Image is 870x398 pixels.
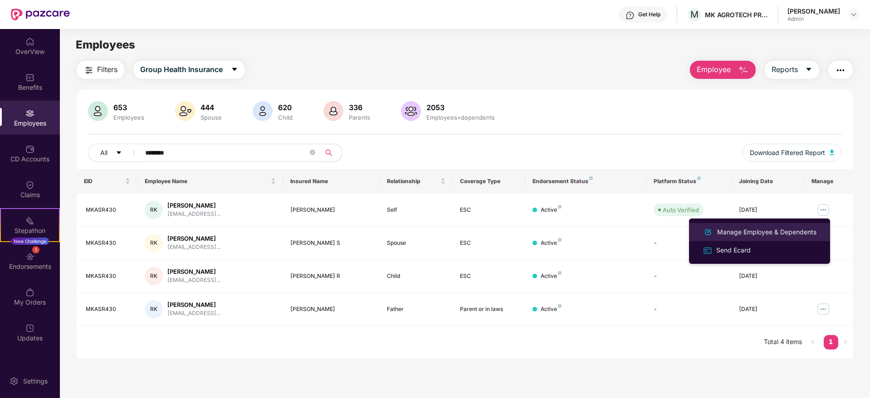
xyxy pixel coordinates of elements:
[86,272,130,281] div: MKASR430
[714,245,753,255] div: Send Ecard
[453,169,525,194] th: Coverage Type
[347,103,372,112] div: 336
[231,66,238,74] span: caret-down
[199,114,224,121] div: Spouse
[145,178,269,185] span: Employee Name
[86,305,130,314] div: MKASR430
[425,114,497,121] div: Employees+dependents
[806,335,820,349] button: left
[838,335,853,349] button: right
[638,11,660,18] div: Get Help
[11,238,49,245] div: New Challenge
[738,65,749,76] img: svg+xml;base64,PHN2ZyB4bWxucz0iaHR0cDovL3d3dy53My5vcmcvMjAwMC9zdmciIHhtbG5zOnhsaW5rPSJodHRwOi8vd3...
[835,65,846,76] img: svg+xml;base64,PHN2ZyB4bWxucz0iaHR0cDovL3d3dy53My5vcmcvMjAwMC9zdmciIHdpZHRoPSIyNCIgaGVpZ2h0PSIyNC...
[11,9,70,20] img: New Pazcare Logo
[145,300,163,318] div: RK
[838,335,853,349] li: Next Page
[199,103,224,112] div: 444
[167,276,220,285] div: [EMAIL_ADDRESS]...
[100,148,108,158] span: All
[750,148,825,158] span: Download Filtered Report
[460,239,518,248] div: ESC
[387,178,438,185] span: Relationship
[816,203,831,217] img: manageButton
[626,11,635,20] img: svg+xml;base64,PHN2ZyBpZD0iSGVscC0zMngzMiIgeG1sbnM9Imh0dHA6Ly93d3cudzMub3JnLzIwMDAvc3ZnIiB3aWR0aD...
[290,239,373,248] div: [PERSON_NAME] S
[112,114,146,121] div: Employees
[460,206,518,214] div: ESC
[310,150,315,155] span: close-circle
[25,324,34,333] img: svg+xml;base64,PHN2ZyBpZD0iVXBkYXRlZCIgeG1sbnM9Imh0dHA6Ly93d3cudzMub3JnLzIwMDAvc3ZnIiB3aWR0aD0iMj...
[765,61,819,79] button: Reportscaret-down
[25,145,34,154] img: svg+xml;base64,PHN2ZyBpZD0iQ0RfQWNjb3VudHMiIGRhdGEtbmFtZT0iQ0QgQWNjb3VudHMiIHhtbG5zPSJodHRwOi8vd3...
[541,239,562,248] div: Active
[20,377,50,386] div: Settings
[739,305,797,314] div: [DATE]
[77,61,124,79] button: Filters
[703,227,714,238] img: svg+xml;base64,PHN2ZyB4bWxucz0iaHR0cDovL3d3dy53My5vcmcvMjAwMC9zdmciIHhtbG5zOnhsaW5rPSJodHRwOi8vd3...
[541,272,562,281] div: Active
[116,150,122,157] span: caret-down
[88,144,143,162] button: Allcaret-down
[1,226,59,235] div: Stepathon
[25,252,34,261] img: svg+xml;base64,PHN2ZyBpZD0iRW5kb3JzZW1lbnRzIiB4bWxucz0iaHR0cDovL3d3dy53My5vcmcvMjAwMC9zdmciIHdpZH...
[739,272,797,281] div: [DATE]
[140,64,223,75] span: Group Health Insurance
[824,335,838,349] li: 1
[387,305,445,314] div: Father
[25,73,34,82] img: svg+xml;base64,PHN2ZyBpZD0iQmVuZWZpdHMiIHhtbG5zPSJodHRwOi8vd3d3LnczLm9yZy8yMDAwL3N2ZyIgd2lkdGg9Ij...
[697,64,731,75] span: Employee
[387,239,445,248] div: Spouse
[167,309,220,318] div: [EMAIL_ADDRESS]...
[558,304,562,308] img: svg+xml;base64,PHN2ZyB4bWxucz0iaHR0cDovL3d3dy53My5vcmcvMjAwMC9zdmciIHdpZHRoPSI4IiBoZWlnaHQ9IjgiIH...
[32,246,39,253] div: 1
[25,109,34,118] img: svg+xml;base64,PHN2ZyBpZD0iRW1wbG95ZWVzIiB4bWxucz0iaHR0cDovL3d3dy53My5vcmcvMjAwMC9zdmciIHdpZHRoPS...
[541,206,562,214] div: Active
[739,206,797,214] div: [DATE]
[320,149,337,156] span: search
[810,339,816,345] span: left
[387,272,445,281] div: Child
[167,243,220,252] div: [EMAIL_ADDRESS]...
[816,302,831,316] img: manageButton
[541,305,562,314] div: Active
[137,169,283,194] th: Employee Name
[824,335,838,349] a: 1
[460,305,518,314] div: Parent or in laws
[167,234,220,243] div: [PERSON_NAME]
[25,180,34,189] img: svg+xml;base64,PHN2ZyBpZD0iQ2xhaW0iIHhtbG5zPSJodHRwOi8vd3d3LnczLm9yZy8yMDAwL3N2ZyIgd2lkdGg9IjIwIi...
[283,169,380,194] th: Insured Name
[743,144,841,162] button: Download Filtered Report
[167,301,220,309] div: [PERSON_NAME]
[764,335,802,349] li: Total 4 items
[323,101,343,121] img: svg+xml;base64,PHN2ZyB4bWxucz0iaHR0cDovL3d3dy53My5vcmcvMjAwMC9zdmciIHhtbG5zOnhsaW5rPSJodHRwOi8vd3...
[145,234,163,252] div: RK
[830,150,834,155] img: svg+xml;base64,PHN2ZyB4bWxucz0iaHR0cDovL3d3dy53My5vcmcvMjAwMC9zdmciIHhtbG5zOnhsaW5rPSJodHRwOi8vd3...
[320,144,342,162] button: search
[715,227,818,237] div: Manage Employee & Dependents
[806,335,820,349] li: Previous Page
[772,64,798,75] span: Reports
[690,61,756,79] button: Employee
[167,210,220,218] div: [EMAIL_ADDRESS]...
[558,205,562,209] img: svg+xml;base64,PHN2ZyB4bWxucz0iaHR0cDovL3d3dy53My5vcmcvMjAwMC9zdmciIHdpZHRoPSI4IiBoZWlnaHQ9IjgiIH...
[690,9,699,20] span: M
[276,114,294,121] div: Child
[460,272,518,281] div: ESC
[646,260,731,293] td: -
[703,246,713,256] img: svg+xml;base64,PHN2ZyB4bWxucz0iaHR0cDovL3d3dy53My5vcmcvMjAwMC9zdmciIHdpZHRoPSIxNiIgaGVpZ2h0PSIxNi...
[850,11,857,18] img: svg+xml;base64,PHN2ZyBpZD0iRHJvcGRvd24tMzJ4MzIiIHhtbG5zPSJodHRwOi8vd3d3LnczLm9yZy8yMDAwL3N2ZyIgd2...
[558,271,562,275] img: svg+xml;base64,PHN2ZyB4bWxucz0iaHR0cDovL3d3dy53My5vcmcvMjAwMC9zdmciIHdpZHRoPSI4IiBoZWlnaHQ9IjgiIH...
[25,216,34,225] img: svg+xml;base64,PHN2ZyB4bWxucz0iaHR0cDovL3d3dy53My5vcmcvMjAwMC9zdmciIHdpZHRoPSIyMSIgaGVpZ2h0PSIyMC...
[646,293,731,326] td: -
[290,305,373,314] div: [PERSON_NAME]
[97,64,117,75] span: Filters
[86,206,130,214] div: MKASR430
[705,10,768,19] div: MK AGROTECH PRIVATE LIMITED
[84,178,123,185] span: EID
[663,205,699,214] div: Auto Verified
[787,7,840,15] div: [PERSON_NAME]
[145,267,163,285] div: RK
[787,15,840,23] div: Admin
[401,101,421,121] img: svg+xml;base64,PHN2ZyB4bWxucz0iaHR0cDovL3d3dy53My5vcmcvMjAwMC9zdmciIHhtbG5zOnhsaW5rPSJodHRwOi8vd3...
